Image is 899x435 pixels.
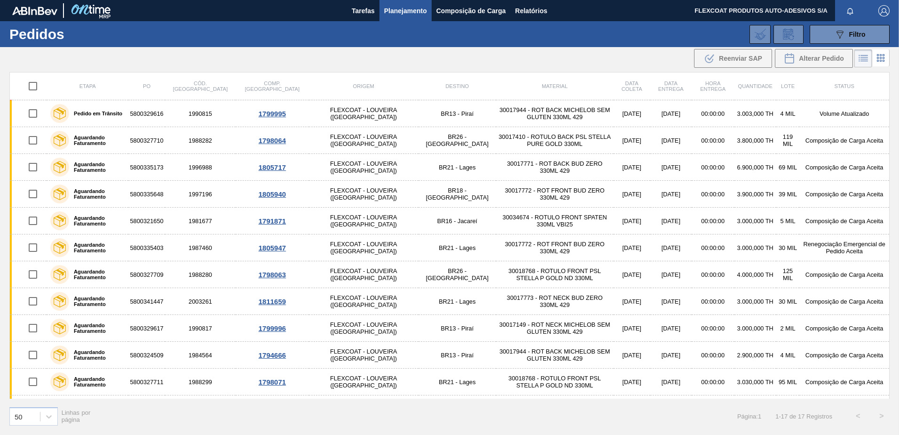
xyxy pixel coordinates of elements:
[799,100,889,127] td: Volume Atualizado
[69,269,125,280] label: Aguardando Faturamento
[62,409,91,423] span: Linhas por página
[418,208,496,234] td: BR16 - Jacareí
[496,234,614,261] td: 30017772 - ROT FRONT BUD ZERO 330ML 429
[776,208,799,234] td: 5 MIL
[237,324,307,332] div: 1799996
[650,369,692,395] td: [DATE]
[776,234,799,261] td: 30 MIL
[309,127,419,154] td: FLEXCOAT - LOUVEIRA ([GEOGRAPHIC_DATA])
[692,395,734,422] td: 00:00:00
[418,342,496,369] td: BR13 - Piraí
[69,376,125,387] label: Aguardando Faturamento
[10,342,890,369] a: Aguardando Faturamento58003245091984564FLEXCOAT - LOUVEIRA ([GEOGRAPHIC_DATA])BR13 - Piraí3001794...
[309,261,419,288] td: FLEXCOAT - LOUVEIRA ([GEOGRAPHIC_DATA])
[650,342,692,369] td: [DATE]
[128,288,165,315] td: 5800341447
[353,83,374,89] span: Origem
[776,127,799,154] td: 119 MIL
[692,342,734,369] td: 00:00:00
[692,154,734,181] td: 00:00:00
[237,351,307,359] div: 1794666
[650,288,692,315] td: [DATE]
[309,369,419,395] td: FLEXCOAT - LOUVEIRA ([GEOGRAPHIC_DATA])
[799,127,889,154] td: Composição de Carga Aceita
[309,100,419,127] td: FLEXCOAT - LOUVEIRA ([GEOGRAPHIC_DATA])
[418,100,496,127] td: BR13 - Piraí
[10,369,890,395] a: Aguardando Faturamento58003277111988299FLEXCOAT - LOUVEIRA ([GEOGRAPHIC_DATA])BR21 - Lages3001876...
[776,181,799,208] td: 39 MIL
[128,342,165,369] td: 5800324509
[650,100,692,127] td: [DATE]
[309,342,419,369] td: FLEXCOAT - LOUVEIRA ([GEOGRAPHIC_DATA])
[128,261,165,288] td: 5800327709
[799,395,889,422] td: Composição de Carga Aceita
[496,342,614,369] td: 30017944 - ROT BACK MICHELOB SEM GLUTEN 330ML 429
[128,395,165,422] td: 5800327712
[835,4,865,17] button: Notificações
[781,83,795,89] span: Lote
[237,110,307,118] div: 1799995
[418,154,496,181] td: BR21 - Lages
[870,404,893,428] button: >
[128,234,165,261] td: 5800335403
[69,188,125,200] label: Aguardando Faturamento
[352,5,375,16] span: Tarefas
[10,100,890,127] a: Pedido em Trânsito58003296161990815FLEXCOAT - LOUVEIRA ([GEOGRAPHIC_DATA])BR13 - Piraí30017944 - ...
[237,298,307,306] div: 1811659
[384,5,427,16] span: Planejamento
[165,208,236,234] td: 1981677
[614,154,650,181] td: [DATE]
[237,163,307,171] div: 1805717
[734,261,776,288] td: 4.000,000 TH
[650,261,692,288] td: [DATE]
[734,369,776,395] td: 3.030,000 TH
[614,100,650,127] td: [DATE]
[10,154,890,181] a: Aguardando Faturamento58003351731996988FLEXCOAT - LOUVEIRA ([GEOGRAPHIC_DATA])BR21 - Lages3001777...
[810,25,890,44] button: Filtro
[10,261,890,288] a: Aguardando Faturamento58003277091988280FLEXCOAT - LOUVEIRA ([GEOGRAPHIC_DATA])BR26 - [GEOGRAPHIC_...
[776,369,799,395] td: 95 MIL
[309,154,419,181] td: FLEXCOAT - LOUVEIRA ([GEOGRAPHIC_DATA])
[69,161,125,173] label: Aguardando Faturamento
[10,395,890,422] a: Aguardando Faturamento58003277121988281FLEXCOAT - LOUVEIRA ([GEOGRAPHIC_DATA])BR26 - [GEOGRAPHIC_...
[15,412,23,420] div: 50
[69,322,125,334] label: Aguardando Faturamento
[10,127,890,154] a: Aguardando Faturamento58003277101988282FLEXCOAT - LOUVEIRA ([GEOGRAPHIC_DATA])BR26 - [GEOGRAPHIC_...
[692,100,734,127] td: 00:00:00
[737,413,761,420] span: Página : 1
[128,208,165,234] td: 5800321650
[542,83,568,89] span: Material
[165,100,236,127] td: 1990815
[692,315,734,342] td: 00:00:00
[872,49,890,67] div: Visão em Cards
[10,288,890,315] a: Aguardando Faturamento58003414472003261FLEXCOAT - LOUVEIRA ([GEOGRAPHIC_DATA])BR21 - Lages3001777...
[496,288,614,315] td: 30017773 - ROT NECK BUD ZERO 330ML 429
[173,81,228,92] span: Cód. [GEOGRAPHIC_DATA]
[799,261,889,288] td: Composição de Carga Aceita
[650,395,692,422] td: [DATE]
[614,234,650,261] td: [DATE]
[9,29,150,40] h1: Pedidos
[245,81,300,92] span: Comp. [GEOGRAPHIC_DATA]
[418,261,496,288] td: BR26 - [GEOGRAPHIC_DATA]
[309,288,419,315] td: FLEXCOAT - LOUVEIRA ([GEOGRAPHIC_DATA])
[10,234,890,261] a: Aguardando Faturamento58003354031987460FLEXCOAT - LOUVEIRA ([GEOGRAPHIC_DATA])BR21 - Lages3001777...
[719,55,762,62] span: Reenviar SAP
[734,127,776,154] td: 3.800,000 TH
[237,190,307,198] div: 1805940
[496,181,614,208] td: 30017772 - ROT FRONT BUD ZERO 330ML 429
[237,378,307,386] div: 1798071
[799,369,889,395] td: Composição de Carga Aceita
[799,154,889,181] td: Composição de Carga Aceita
[418,395,496,422] td: BR26 - [GEOGRAPHIC_DATA]
[309,315,419,342] td: FLEXCOAT - LOUVEIRA ([GEOGRAPHIC_DATA])
[694,49,772,68] div: Reenviar SAP
[776,154,799,181] td: 69 MIL
[418,127,496,154] td: BR26 - [GEOGRAPHIC_DATA]
[418,369,496,395] td: BR21 - Lages
[846,404,870,428] button: <
[692,208,734,234] td: 00:00:00
[700,81,726,92] span: Hora Entrega
[776,288,799,315] td: 30 MIL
